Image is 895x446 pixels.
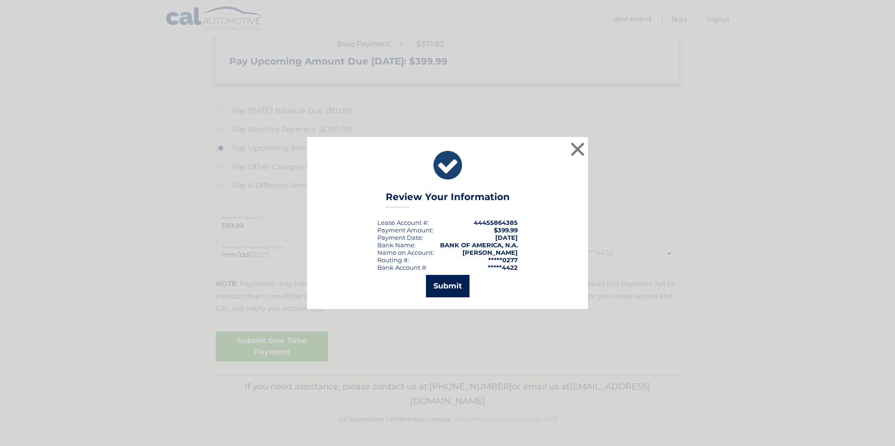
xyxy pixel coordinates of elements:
strong: [PERSON_NAME] [462,249,518,256]
div: Lease Account #: [377,219,429,226]
h3: Review Your Information [386,191,510,208]
div: : [377,234,423,241]
div: Routing #: [377,256,409,264]
span: Payment Date [377,234,422,241]
span: [DATE] [495,234,518,241]
strong: 44455864385 [474,219,518,226]
div: Payment Amount: [377,226,433,234]
div: Name on Account: [377,249,434,256]
button: Submit [426,275,470,297]
div: Bank Account #: [377,264,427,271]
span: $399.99 [494,226,518,234]
strong: BANK OF AMERICA, N.A. [440,241,518,249]
button: × [568,140,587,158]
div: Bank Name: [377,241,416,249]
